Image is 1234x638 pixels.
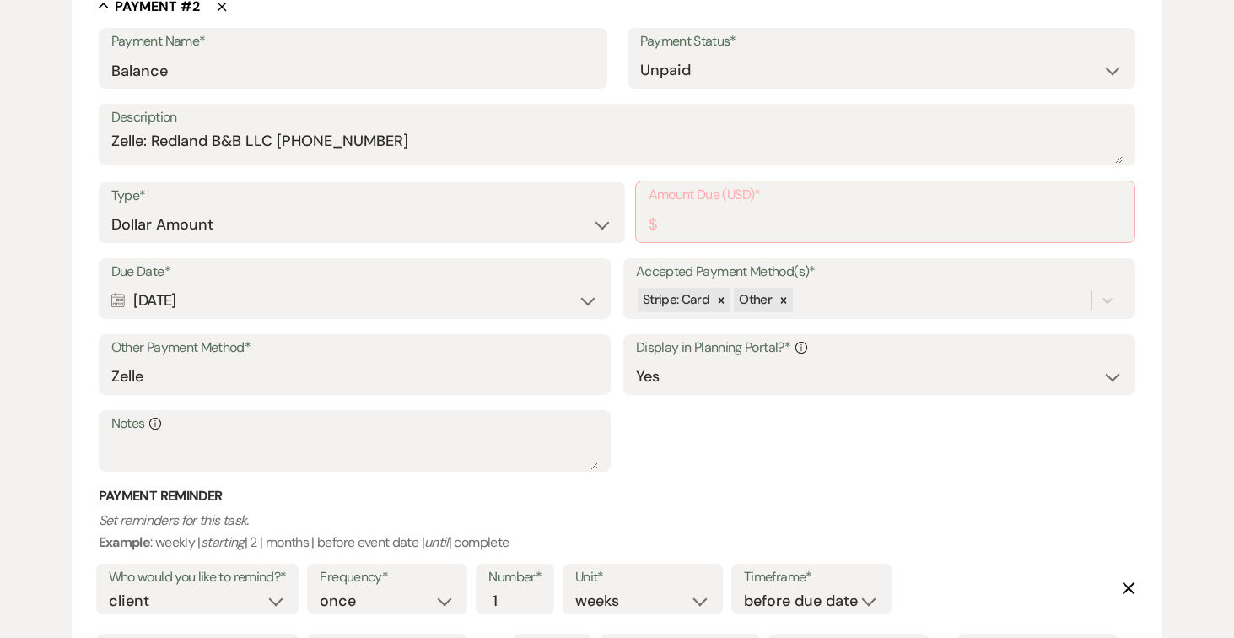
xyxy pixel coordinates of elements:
div: [DATE] [111,284,598,317]
label: Type* [111,184,612,208]
label: Payment Name* [111,30,595,54]
div: $ [649,214,656,236]
label: Notes [111,412,598,436]
p: : weekly | | 2 | months | before event date | | complete [99,510,1136,553]
label: Description [111,105,1124,130]
label: Number* [488,565,542,590]
b: Example [99,533,151,551]
label: Accepted Payment Method(s)* [636,260,1123,284]
i: Set reminders for this task. [99,511,249,529]
label: Frequency* [320,565,455,590]
label: Amount Due (USD)* [649,183,1123,208]
label: Who would you like to remind?* [109,565,287,590]
label: Display in Planning Portal?* [636,336,1123,360]
label: Due Date* [111,260,598,284]
i: starting [201,533,245,551]
span: Stripe: Card [643,291,709,308]
label: Payment Status* [640,30,1124,54]
label: Other Payment Method* [111,336,598,360]
span: Other [739,291,772,308]
label: Unit* [575,565,710,590]
label: Timeframe* [744,565,879,590]
textarea: Zelle: Redland B&B LLC [PHONE_NUMBER] [111,130,1124,164]
h3: Payment Reminder [99,487,1136,506]
i: until [424,533,449,551]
